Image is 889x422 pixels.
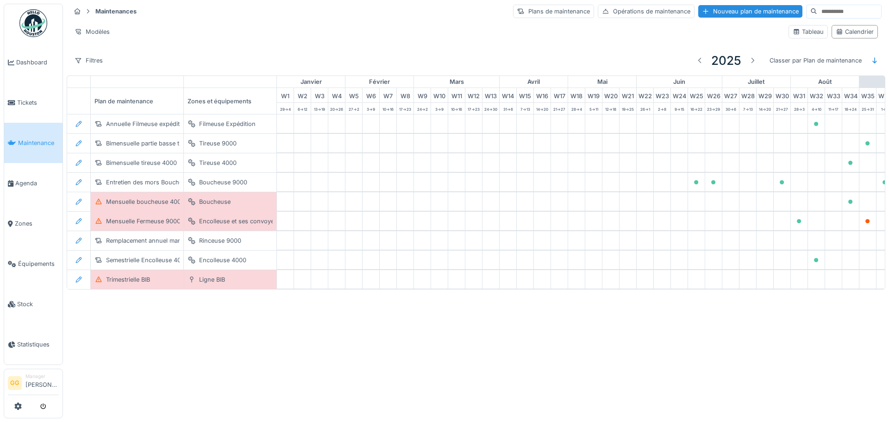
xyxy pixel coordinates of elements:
div: W 30 [774,88,790,102]
div: W 6 [363,88,379,102]
div: Tireuse 9000 [199,139,237,148]
a: Zones [4,203,63,244]
div: Rinceuse 9000 [199,236,241,245]
div: 14 -> 20 [757,103,773,114]
div: 21 -> 27 [551,103,568,114]
div: W 9 [414,88,431,102]
div: 7 -> 13 [517,103,533,114]
a: Statistiques [4,324,63,365]
div: W 35 [859,88,876,102]
div: Boucheuse [199,197,231,206]
div: W 15 [517,88,533,102]
div: 11 -> 17 [825,103,842,114]
div: W 33 [825,88,842,102]
span: Stock [17,300,59,309]
div: 13 -> 19 [311,103,328,114]
div: W 2 [294,88,311,102]
div: W 32 [808,88,825,102]
a: Équipements [4,244,63,284]
div: 31 -> 6 [500,103,516,114]
a: Tickets [4,82,63,123]
div: Remplacement annuel manomètre rinceuse 9000 [106,236,244,245]
div: juin [637,76,722,88]
a: Agenda [4,163,63,203]
div: 24 -> 2 [414,103,431,114]
a: Dashboard [4,42,63,82]
a: Maintenance [4,123,63,163]
div: W 16 [534,88,551,102]
div: W 5 [345,88,362,102]
span: Zones [15,219,59,228]
div: W 14 [500,88,516,102]
div: 19 -> 25 [620,103,636,114]
div: 4 -> 10 [808,103,825,114]
div: juillet [722,76,790,88]
div: Opérations de maintenance [598,5,695,18]
div: février [345,76,413,88]
div: W 7 [380,88,396,102]
div: W 24 [671,88,688,102]
div: W 26 [705,88,722,102]
div: W 8 [397,88,413,102]
div: janvier [277,76,345,88]
div: 17 -> 23 [397,103,413,114]
div: Entretien des mors Boucheuse 9000 [106,178,209,187]
div: 3 -> 9 [431,103,448,114]
div: Nouveau plan de maintenance [698,5,802,18]
div: Modèles [70,25,114,38]
div: W 34 [842,88,859,102]
div: 10 -> 16 [380,103,396,114]
span: Dashboard [16,58,59,67]
div: 27 -> 2 [345,103,362,114]
div: 28 -> 3 [791,103,808,114]
div: Ligne BIB [199,275,225,284]
span: Agenda [15,179,59,188]
div: 17 -> 23 [465,103,482,114]
div: W 29 [757,88,773,102]
div: W 13 [482,88,499,102]
div: W 28 [739,88,756,102]
div: 28 -> 4 [568,103,585,114]
div: W 19 [585,88,602,102]
div: Tireuse 4000 [199,158,237,167]
div: 18 -> 24 [842,103,859,114]
div: W 18 [568,88,585,102]
div: 12 -> 18 [602,103,619,114]
div: Manager [25,373,59,380]
div: Classer par Plan de maintenance [765,54,866,67]
div: 20 -> 26 [328,103,345,114]
li: GG [8,376,22,390]
div: Bimensuelle partie basse tireuse 9000 [106,139,213,148]
div: 16 -> 22 [688,103,705,114]
div: W 12 [465,88,482,102]
div: mars [414,76,499,88]
div: 9 -> 15 [671,103,688,114]
a: Stock [4,284,63,324]
div: W 27 [722,88,739,102]
div: W 1 [277,88,294,102]
a: GG Manager[PERSON_NAME] [8,373,59,395]
div: 6 -> 12 [294,103,311,114]
div: W 23 [654,88,670,102]
h3: 2025 [711,53,741,68]
div: W 4 [328,88,345,102]
li: [PERSON_NAME] [25,373,59,393]
div: W 17 [551,88,568,102]
div: W 10 [431,88,448,102]
div: Calendrier [836,27,874,36]
div: W 25 [688,88,705,102]
div: mai [568,76,636,88]
div: Filtres [70,54,107,67]
div: W 20 [602,88,619,102]
div: 26 -> 1 [637,103,653,114]
div: Encolleuse et ses convoyeurs 9000 [199,217,300,226]
span: Statistiques [17,340,59,349]
div: 14 -> 20 [534,103,551,114]
div: Filmeuse Expédition [199,120,256,128]
div: Boucheuse 9000 [199,178,247,187]
div: 25 -> 31 [859,103,876,114]
div: 10 -> 16 [448,103,465,114]
div: 21 -> 27 [774,103,790,114]
span: Tickets [17,98,59,107]
div: Tableau [793,27,824,36]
